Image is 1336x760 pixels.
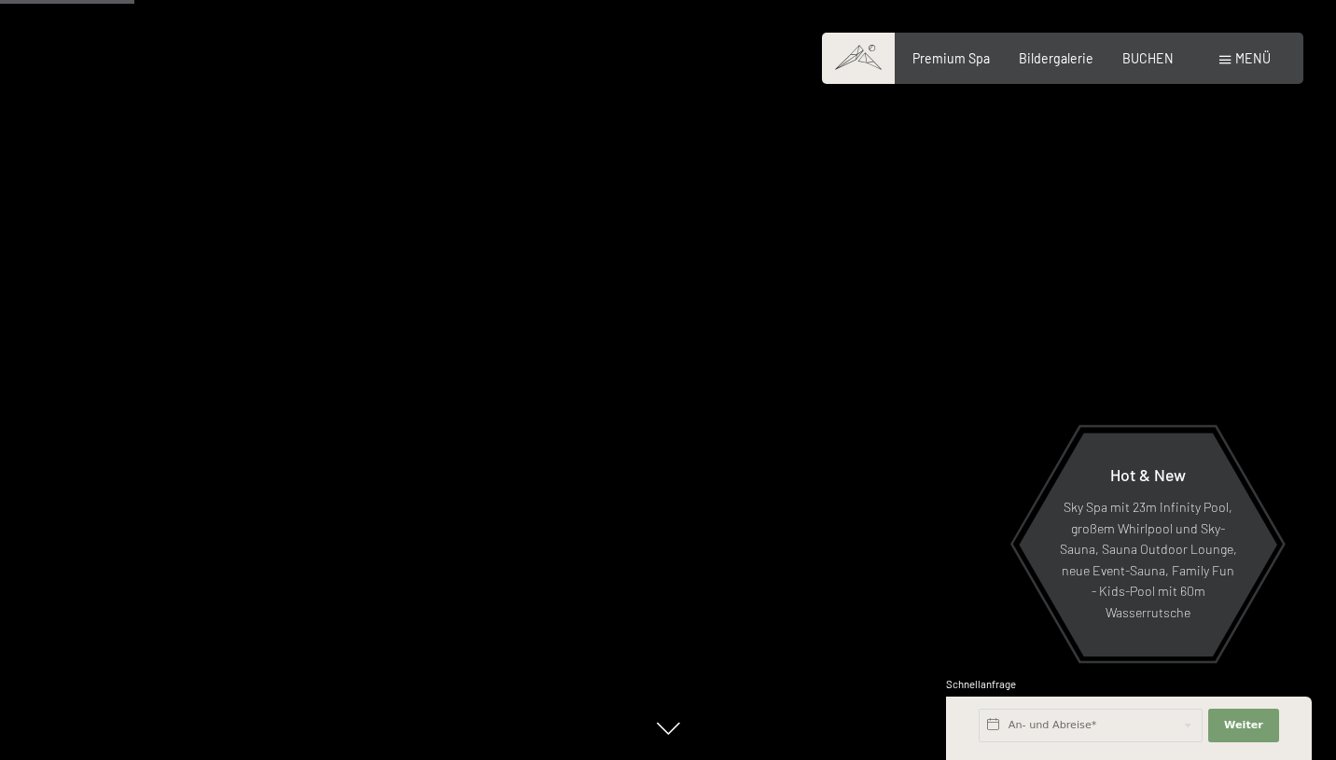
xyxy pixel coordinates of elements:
a: BUCHEN [1122,50,1174,66]
a: Hot & New Sky Spa mit 23m Infinity Pool, großem Whirlpool und Sky-Sauna, Sauna Outdoor Lounge, ne... [1018,432,1278,657]
a: Bildergalerie [1019,50,1093,66]
span: Menü [1235,50,1271,66]
span: Schnellanfrage [946,678,1016,690]
button: Weiter [1208,709,1279,742]
span: Hot & New [1110,464,1186,485]
span: Weiter [1224,718,1263,733]
a: Premium Spa [912,50,990,66]
p: Sky Spa mit 23m Infinity Pool, großem Whirlpool und Sky-Sauna, Sauna Outdoor Lounge, neue Event-S... [1059,498,1237,624]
